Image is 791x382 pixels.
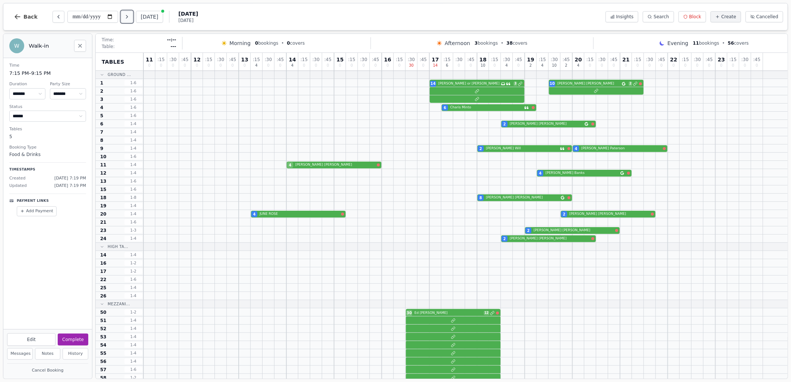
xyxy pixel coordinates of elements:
[100,80,103,86] span: 1
[63,348,88,360] button: History
[9,63,86,69] dt: Time
[450,105,523,110] span: Charis Minto
[694,57,701,62] span: : 30
[124,350,142,356] span: 1 - 4
[124,105,142,110] span: 1 - 6
[124,96,142,102] span: 1 - 6
[100,195,107,201] span: 18
[756,64,758,67] span: 0
[100,277,107,283] span: 22
[253,57,260,62] span: : 15
[196,64,198,67] span: 0
[484,311,489,315] span: 12
[7,348,33,360] button: Messages
[646,57,653,62] span: : 30
[229,39,251,47] span: Morning
[722,40,725,46] span: •
[660,64,663,67] span: 0
[654,14,669,20] span: Search
[289,162,292,168] span: 4
[9,70,86,77] dd: 7:15 PM – 9:15 PM
[616,14,634,20] span: Insights
[100,268,107,274] span: 17
[629,82,632,86] span: 2
[100,367,107,373] span: 57
[124,113,142,118] span: 1 - 6
[124,236,142,241] span: 1 - 4
[124,195,142,200] span: 1 - 8
[9,183,27,189] span: Updated
[124,260,142,266] span: 1 - 2
[475,41,478,46] span: 3
[108,72,131,77] span: Ground ...
[102,44,115,50] span: Table:
[569,211,649,217] span: [PERSON_NAME] [PERSON_NAME]
[606,11,639,22] button: Insights
[643,11,674,22] button: Search
[503,236,506,242] span: 2
[501,40,503,46] span: •
[721,14,736,20] span: Create
[541,64,543,67] span: 4
[124,219,142,225] span: 1 - 6
[124,326,142,331] span: 1 - 4
[100,178,107,184] span: 13
[124,252,142,258] span: 1 - 4
[287,40,305,46] span: covers
[444,105,447,111] span: 6
[636,64,639,67] span: 0
[29,42,70,50] h2: Walk-in
[670,57,677,62] span: 22
[287,41,290,46] span: 0
[374,64,377,67] span: 0
[277,57,284,62] span: : 45
[575,57,582,62] span: 20
[589,64,591,67] span: 0
[438,81,499,86] span: [PERSON_NAME] or [PERSON_NAME]
[124,178,142,184] span: 1 - 6
[486,146,559,151] span: [PERSON_NAME] Will
[8,8,44,26] button: Back
[9,175,26,182] span: Created
[303,64,305,67] span: 0
[9,151,86,158] dd: Food & Drinks
[753,57,760,62] span: : 45
[124,187,142,192] span: 1 - 6
[479,57,486,62] span: 18
[260,211,340,217] span: JUNE ROSE
[100,129,103,135] span: 7
[407,310,412,316] span: 30
[530,64,532,67] span: 2
[458,64,460,67] span: 0
[100,211,107,217] span: 20
[587,57,594,62] span: : 15
[493,64,496,67] span: 0
[124,203,142,208] span: 1 - 4
[693,41,699,46] span: 11
[9,133,86,140] dd: 5
[205,57,212,62] span: : 15
[581,146,661,151] span: [PERSON_NAME] Paterson
[480,146,482,152] span: 2
[720,64,722,67] span: 0
[362,64,365,67] span: 0
[563,57,570,62] span: : 45
[219,64,222,67] span: 0
[728,41,734,46] span: 56
[312,57,320,62] span: : 30
[622,82,626,86] svg: Google booking
[673,64,675,67] span: 0
[169,57,177,62] span: : 30
[108,244,128,249] span: High Ta...
[689,14,701,20] span: Block
[9,167,86,172] p: Timestamps
[100,227,107,233] span: 23
[732,64,734,67] span: 0
[510,121,583,127] span: [PERSON_NAME] [PERSON_NAME]
[158,57,165,62] span: : 15
[100,334,107,340] span: 53
[124,375,142,381] span: 1 - 2
[279,64,281,67] span: 0
[102,37,114,43] span: Time:
[255,41,258,46] span: 0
